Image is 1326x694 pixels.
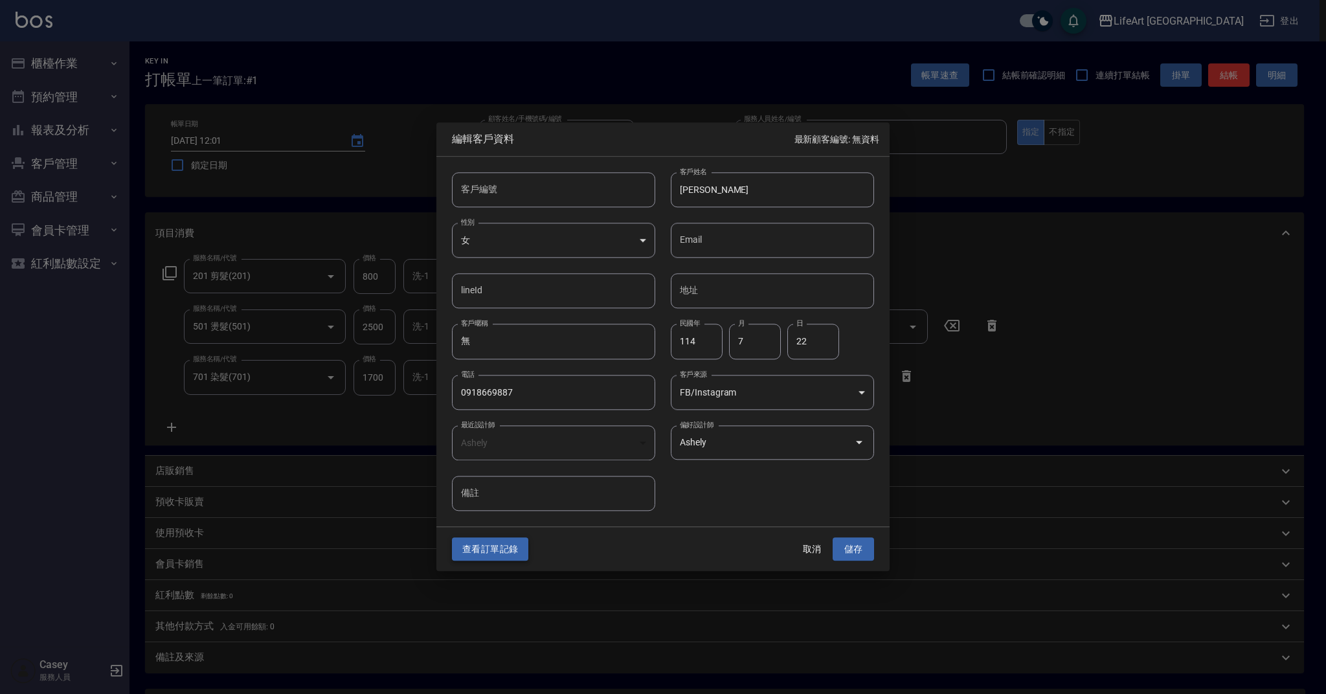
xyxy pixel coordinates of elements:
[452,133,794,146] span: 編輯客戶資料
[738,319,745,328] label: 月
[461,369,475,379] label: 電話
[833,537,874,561] button: 儲存
[791,537,833,561] button: 取消
[796,319,803,328] label: 日
[461,420,495,429] label: 最近設計師
[849,432,870,453] button: Open
[680,319,700,328] label: 民國年
[452,425,655,460] div: Ashely
[794,133,879,146] p: 最新顧客編號: 無資料
[461,217,475,227] label: 性別
[680,420,714,429] label: 偏好設計師
[680,166,707,176] label: 客戶姓名
[461,319,488,328] label: 客戶暱稱
[671,375,874,410] div: FB/Instagram
[452,537,528,561] button: 查看訂單記錄
[680,369,707,379] label: 客戶來源
[452,223,655,258] div: 女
